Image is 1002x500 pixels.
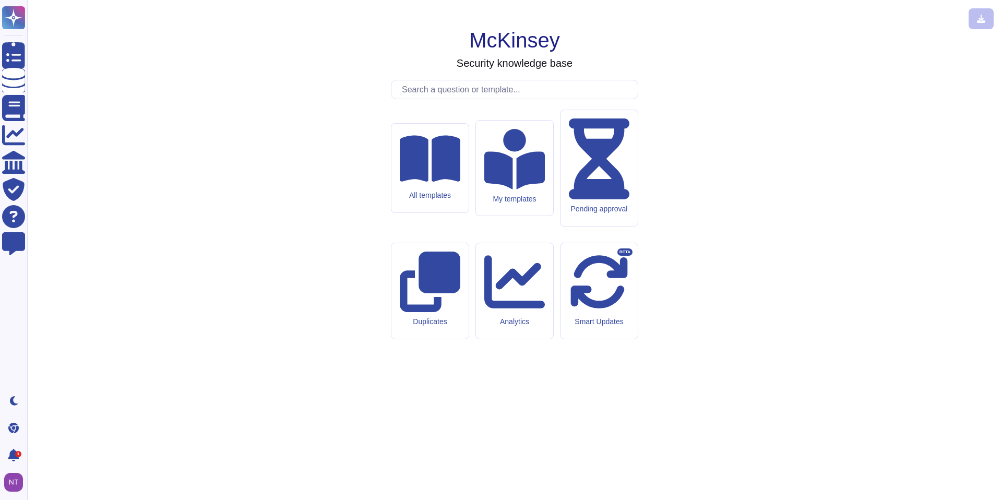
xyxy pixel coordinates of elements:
div: Smart Updates [569,317,629,326]
img: user [4,473,23,492]
div: BETA [617,248,633,256]
div: Pending approval [569,205,629,213]
div: All templates [400,191,460,200]
h1: McKinsey [469,28,559,53]
div: Analytics [484,317,545,326]
div: Duplicates [400,317,460,326]
div: 1 [15,451,21,457]
button: user [2,471,30,494]
div: My templates [484,195,545,204]
input: Search a question or template... [397,80,638,99]
h3: Security knowledge base [457,57,572,69]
